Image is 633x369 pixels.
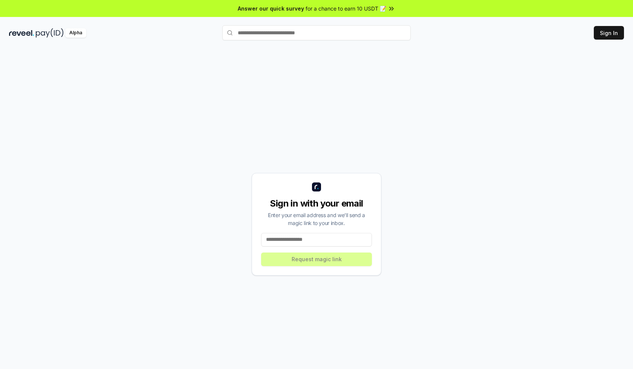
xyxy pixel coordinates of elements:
[261,198,372,210] div: Sign in with your email
[65,28,86,38] div: Alpha
[238,5,304,12] span: Answer our quick survey
[312,182,321,191] img: logo_small
[261,211,372,227] div: Enter your email address and we’ll send a magic link to your inbox.
[36,28,64,38] img: pay_id
[306,5,386,12] span: for a chance to earn 10 USDT 📝
[594,26,624,40] button: Sign In
[9,28,34,38] img: reveel_dark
